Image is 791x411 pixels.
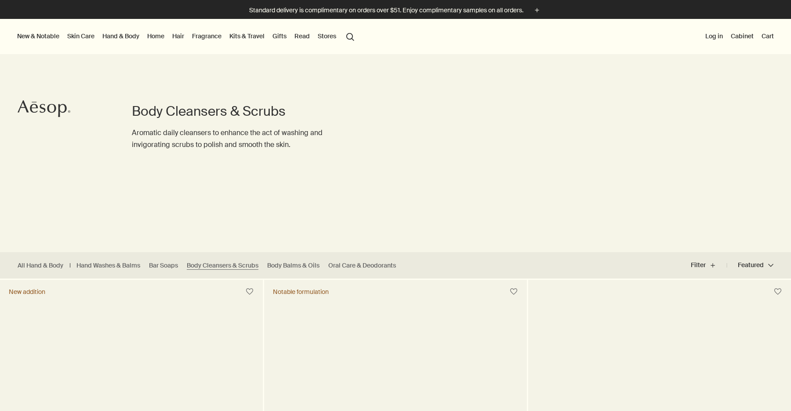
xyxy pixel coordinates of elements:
nav: supplementary [704,19,776,54]
button: Log in [704,30,725,42]
a: Hand Washes & Balms [76,261,140,270]
a: Cabinet [729,30,755,42]
a: Body Cleansers & Scrubs [187,261,258,270]
h1: Body Cleansers & Scrubs [132,103,360,120]
div: Notable formulation [273,288,329,296]
a: Gifts [271,30,288,42]
nav: primary [15,19,358,54]
svg: Aesop [18,100,70,117]
button: Standard delivery is complimentary on orders over $51. Enjoy complimentary samples on all orders. [249,5,542,15]
button: Open search [342,28,358,44]
button: Save to cabinet [506,284,522,300]
a: Hand & Body [101,30,141,42]
a: Kits & Travel [228,30,266,42]
a: Read [293,30,312,42]
p: Standard delivery is complimentary on orders over $51. Enjoy complimentary samples on all orders. [249,6,523,15]
button: Featured [727,255,773,276]
a: All Hand & Body [18,261,63,270]
div: New addition [9,288,45,296]
a: Fragrance [190,30,223,42]
button: Save to cabinet [242,284,258,300]
a: Body Balms & Oils [267,261,319,270]
a: Aesop [15,98,73,122]
a: Oral Care & Deodorants [328,261,396,270]
p: Aromatic daily cleansers to enhance the act of washing and invigorating scrubs to polish and smoo... [132,127,360,150]
a: Bar Soaps [149,261,178,270]
button: Stores [316,30,338,42]
a: Hair [171,30,186,42]
button: Save to cabinet [770,284,786,300]
button: New & Notable [15,30,61,42]
a: Skin Care [65,30,96,42]
a: Home [145,30,166,42]
button: Cart [760,30,776,42]
button: Filter [691,255,727,276]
